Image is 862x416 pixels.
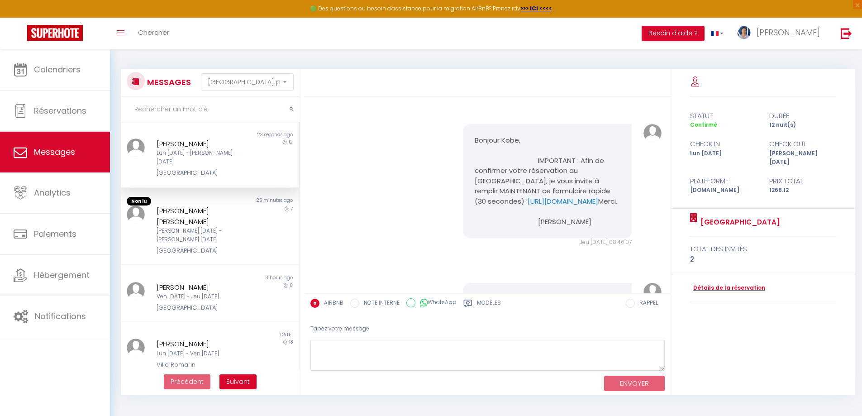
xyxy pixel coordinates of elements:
span: Réservations [34,105,86,116]
div: 25 minutes ago [210,197,298,206]
span: Non lu [127,197,151,206]
img: ... [127,339,145,357]
div: 1268.12 [763,186,843,195]
button: Next [219,374,257,390]
label: WhatsApp [415,298,457,308]
div: [PERSON_NAME] [157,139,248,149]
img: ... [127,139,145,157]
div: Lun [DATE] - [PERSON_NAME] [DATE] [157,149,248,166]
a: [GEOGRAPHIC_DATA] [697,217,780,228]
div: 3 hours ago [210,274,298,282]
span: [PERSON_NAME] [757,27,820,38]
span: Confirmé [690,121,717,129]
div: Prix total [763,176,843,186]
img: ... [737,26,751,39]
span: Analytics [34,187,71,198]
label: NOTE INTERNE [359,299,400,309]
div: total des invités [690,244,837,254]
span: 18 [289,339,293,345]
a: Chercher [131,18,176,49]
div: durée [763,110,843,121]
span: 12 [289,139,293,145]
div: check in [684,139,763,149]
div: check out [763,139,843,149]
div: [GEOGRAPHIC_DATA] [157,168,248,177]
img: ... [643,124,662,142]
span: Calendriers [34,64,81,75]
label: RAPPEL [635,299,658,309]
div: statut [684,110,763,121]
div: 2 [690,254,837,265]
div: [PERSON_NAME] [157,339,248,349]
div: [GEOGRAPHIC_DATA] [157,303,248,312]
div: [DATE] [210,331,298,339]
div: [PERSON_NAME] [PERSON_NAME] [157,206,248,227]
div: Lun [DATE] [684,149,763,167]
img: logout [841,28,852,39]
span: Notifications [35,311,86,322]
h3: MESSAGES [145,72,191,92]
a: [URL][DOMAIN_NAME] [528,196,598,206]
div: Jeu [DATE] 08:46:07 [463,238,632,247]
img: Super Booking [27,25,83,41]
div: [DOMAIN_NAME] [684,186,763,195]
div: Plateforme [684,176,763,186]
div: Ven [DATE] - Jeu [DATE] [157,292,248,301]
button: Besoin d'aide ? [642,26,705,41]
span: Chercher [138,28,169,37]
div: [PERSON_NAME] [157,282,248,293]
span: Suivant [226,377,250,386]
input: Rechercher un mot clé [121,97,300,122]
span: Précédent [171,377,204,386]
a: >>> ICI <<<< [520,5,552,12]
div: Villa Romarin [157,360,248,369]
pre: Bonjour Kobe, IMPORTANT : Afin de confirmer votre réservation au [GEOGRAPHIC_DATA], je vous invit... [475,135,620,227]
a: Détails de la réservation [690,284,765,292]
div: 12 nuit(s) [763,121,843,129]
a: ... [PERSON_NAME] [730,18,831,49]
div: [GEOGRAPHIC_DATA] [157,246,248,255]
img: ... [127,282,145,300]
span: Messages [34,146,75,158]
div: Lun [DATE] - Ven [DATE] [157,349,248,358]
button: ENVOYER [604,376,665,392]
div: [PERSON_NAME] [DATE] [763,149,843,167]
img: ... [643,283,662,301]
div: [PERSON_NAME] [DATE] - [PERSON_NAME] [DATE] [157,227,248,244]
img: ... [127,206,145,224]
span: 6 [290,282,293,289]
span: Paiements [34,228,76,239]
label: Modèles [477,299,501,310]
div: Tapez votre message [310,318,665,340]
button: Previous [164,374,210,390]
label: AIRBNB [319,299,343,309]
div: 23 seconds ago [210,131,298,139]
span: Hébergement [34,269,90,281]
span: 7 [291,206,293,212]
